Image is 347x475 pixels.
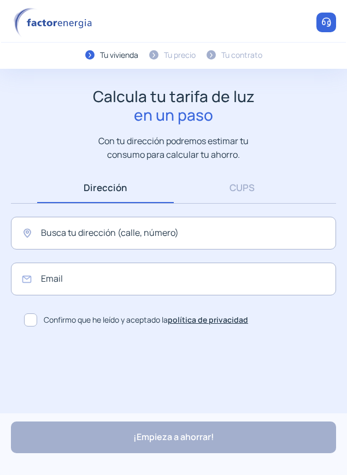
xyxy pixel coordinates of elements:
span: en un paso [93,106,255,124]
div: Tu precio [164,49,196,61]
div: Tu vivienda [100,49,138,61]
a: Dirección [37,172,174,203]
p: Con tu dirección podremos estimar tu consumo para calcular tu ahorro. [87,134,260,161]
div: Tu contrato [221,49,262,61]
a: CUPS [174,172,310,203]
a: política de privacidad [168,314,248,325]
img: logo factor [11,8,98,38]
img: llamar [321,17,332,28]
span: Confirmo que he leído y aceptado la [44,314,248,326]
h1: Calcula tu tarifa de luz [93,87,255,124]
